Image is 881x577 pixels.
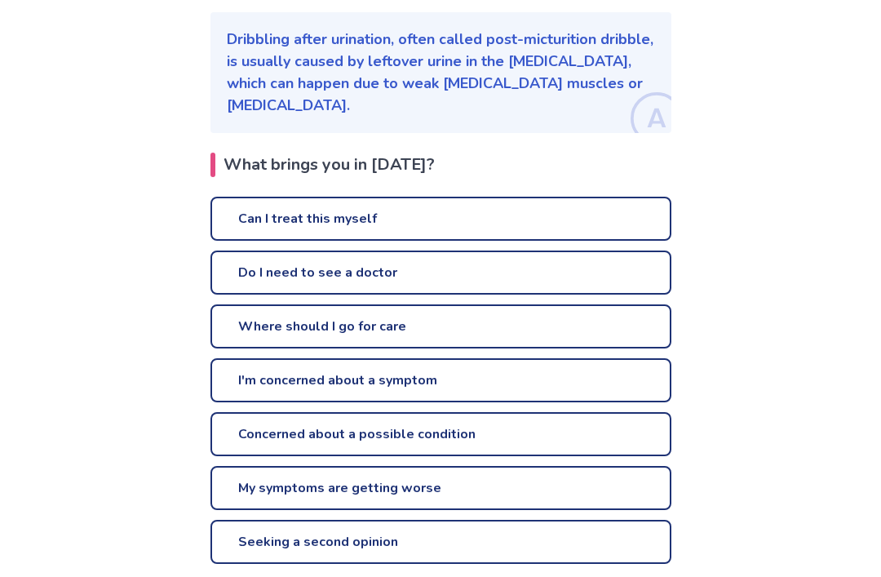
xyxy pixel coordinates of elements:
a: Seeking a second opinion [210,520,671,564]
a: Concerned about a possible condition [210,412,671,456]
a: Where should I go for care [210,304,671,348]
a: Can I treat this myself [210,197,671,241]
a: Do I need to see a doctor [210,251,671,295]
a: My symptoms are getting worse [210,466,671,510]
h2: What brings you in [DATE]? [210,153,671,177]
p: Dribbling after urination, often called post-micturition dribble, is usually caused by leftover u... [227,29,655,117]
a: I'm concerned about a symptom [210,358,671,402]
